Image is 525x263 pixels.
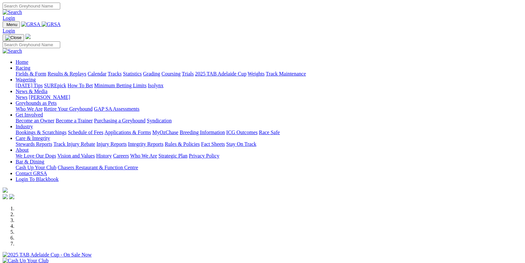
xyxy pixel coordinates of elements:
a: Bookings & Scratchings [16,130,66,135]
a: Who We Are [16,106,43,112]
a: Who We Are [130,153,157,159]
a: Minimum Betting Limits [94,83,146,88]
a: How To Bet [68,83,93,88]
a: Grading [143,71,160,76]
a: About [16,147,29,153]
a: Retire Your Greyhound [44,106,93,112]
input: Search [3,41,60,48]
a: Login To Blackbook [16,176,59,182]
a: Fields & Form [16,71,46,76]
a: Integrity Reports [128,141,163,147]
a: Results & Replays [48,71,86,76]
div: Get Involved [16,118,522,124]
a: 2025 TAB Adelaide Cup [195,71,246,76]
a: Statistics [123,71,142,76]
a: Bar & Dining [16,159,44,164]
a: Tracks [108,71,122,76]
a: Isolynx [148,83,163,88]
a: Strategic Plan [159,153,187,159]
a: Chasers Restaurant & Function Centre [58,165,138,170]
a: Industry [16,124,33,129]
a: SUREpick [44,83,66,88]
a: Stewards Reports [16,141,52,147]
button: Toggle navigation [3,34,24,41]
div: About [16,153,522,159]
img: logo-grsa-white.png [25,34,31,39]
a: We Love Our Dogs [16,153,56,159]
a: Vision and Values [57,153,95,159]
img: 2025 TAB Adelaide Cup - On Sale Now [3,252,92,258]
a: Race Safe [259,130,280,135]
img: GRSA [42,21,61,27]
a: Breeding Information [180,130,225,135]
a: Get Involved [16,112,43,118]
a: Wagering [16,77,36,82]
img: facebook.svg [3,194,8,199]
div: Care & Integrity [16,141,522,147]
a: Track Injury Rebate [53,141,95,147]
a: Racing [16,65,30,71]
a: MyOzChase [152,130,178,135]
a: [PERSON_NAME] [29,94,70,100]
a: Trials [182,71,194,76]
div: Industry [16,130,522,135]
input: Search [3,3,60,9]
a: Syndication [147,118,172,123]
a: Careers [113,153,129,159]
img: logo-grsa-white.png [3,187,8,193]
a: ICG Outcomes [226,130,257,135]
a: Schedule of Fees [68,130,103,135]
a: Care & Integrity [16,135,50,141]
a: Home [16,59,28,65]
a: Become a Trainer [56,118,93,123]
div: Bar & Dining [16,165,522,171]
a: Cash Up Your Club [16,165,56,170]
span: Menu [7,22,17,27]
a: Privacy Policy [189,153,219,159]
a: Coursing [161,71,181,76]
div: Greyhounds as Pets [16,106,522,112]
a: Stay On Track [226,141,256,147]
a: Greyhounds as Pets [16,100,57,106]
a: Calendar [88,71,106,76]
img: Search [3,48,22,54]
a: History [96,153,112,159]
img: twitter.svg [9,194,14,199]
div: News & Media [16,94,522,100]
img: Search [3,9,22,15]
div: Wagering [16,83,522,89]
a: Weights [248,71,265,76]
a: Become an Owner [16,118,54,123]
a: Injury Reports [96,141,127,147]
a: Purchasing a Greyhound [94,118,145,123]
button: Toggle navigation [3,21,20,28]
a: News [16,94,27,100]
a: Contact GRSA [16,171,47,176]
a: Login [3,15,15,21]
div: Racing [16,71,522,77]
img: GRSA [21,21,40,27]
a: Applications & Forms [104,130,151,135]
a: Login [3,28,15,34]
a: Rules & Policies [165,141,200,147]
a: Track Maintenance [266,71,306,76]
img: Close [5,35,21,40]
a: [DATE] Tips [16,83,43,88]
a: Fact Sheets [201,141,225,147]
a: GAP SA Assessments [94,106,140,112]
a: News & Media [16,89,48,94]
